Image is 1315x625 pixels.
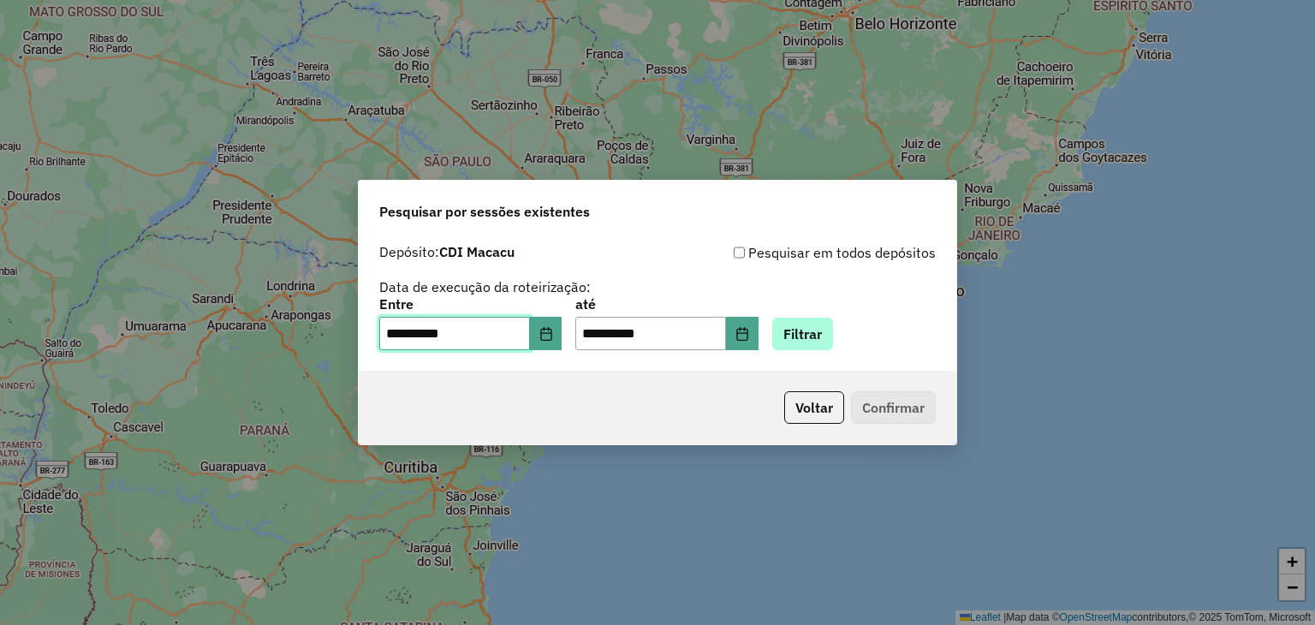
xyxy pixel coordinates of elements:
[379,294,562,314] label: Entre
[379,201,590,222] span: Pesquisar por sessões existentes
[726,317,759,351] button: Choose Date
[439,243,515,260] strong: CDI Macacu
[772,318,833,350] button: Filtrar
[530,317,562,351] button: Choose Date
[784,391,844,424] button: Voltar
[379,241,515,262] label: Depósito:
[379,277,591,297] label: Data de execução da roteirização:
[575,294,758,314] label: até
[657,242,936,263] div: Pesquisar em todos depósitos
